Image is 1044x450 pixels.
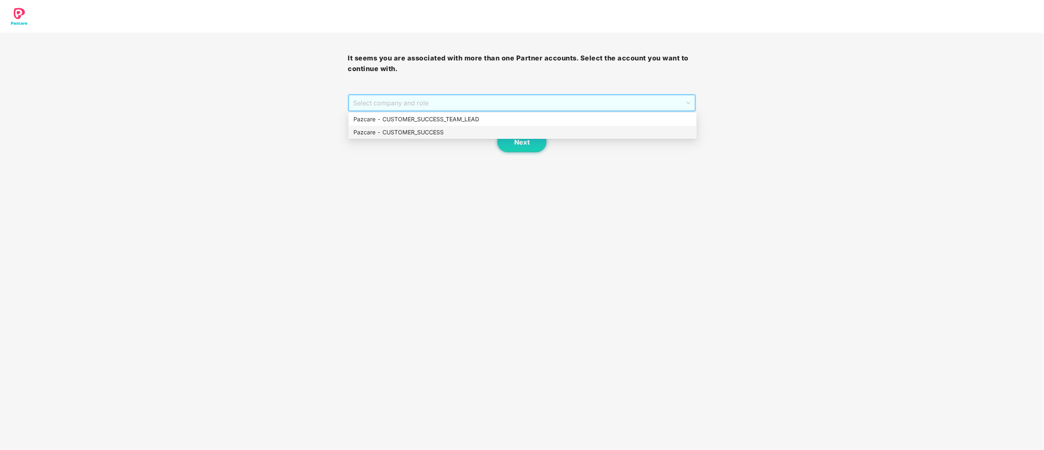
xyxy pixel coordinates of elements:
[353,115,692,124] div: Pazcare - CUSTOMER_SUCCESS_TEAM_LEAD
[349,126,697,139] div: Pazcare - CUSTOMER_SUCCESS
[498,132,546,152] button: Next
[353,95,691,111] span: Select company and role
[353,128,692,137] div: Pazcare - CUSTOMER_SUCCESS
[349,113,697,126] div: Pazcare - CUSTOMER_SUCCESS_TEAM_LEAD
[514,138,530,146] span: Next
[348,53,696,74] h3: It seems you are associated with more than one Partner accounts. Select the account you want to c...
